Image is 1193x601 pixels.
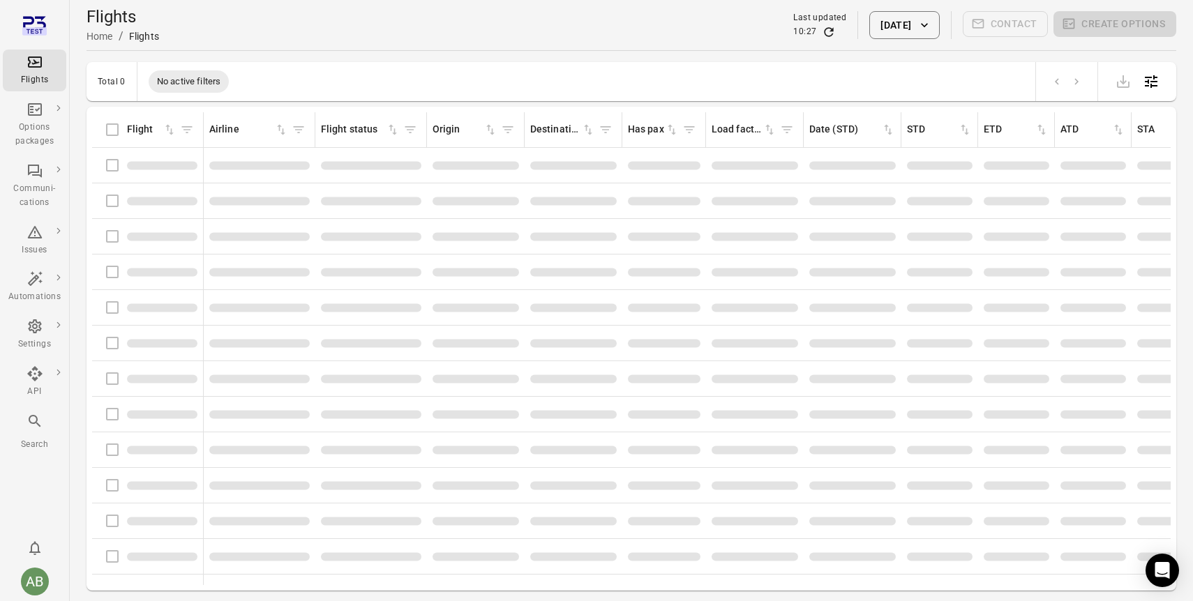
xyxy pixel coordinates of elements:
[87,6,159,28] h1: Flights
[8,73,61,87] div: Flights
[984,122,1049,137] div: Sort by ETD in ascending order
[288,119,309,140] span: Filter by airline
[822,25,836,39] button: Refresh data
[8,337,61,351] div: Settings
[3,314,66,356] a: Settings
[530,122,595,137] div: Sort by destination in ascending order
[809,122,895,137] div: Sort by date (STD) in ascending order
[869,11,939,39] button: [DATE]
[907,122,972,137] div: Sort by STD in ascending order
[3,220,66,261] a: Issues
[679,119,700,140] span: Filter by has pax
[87,28,159,45] nav: Breadcrumbs
[8,438,61,452] div: Search
[8,290,61,304] div: Automations
[119,28,123,45] li: /
[1047,73,1086,91] nav: pagination navigation
[3,266,66,308] a: Automations
[3,361,66,403] a: API
[963,11,1049,39] span: Please make a selection to create communications
[793,11,846,25] div: Last updated
[3,97,66,153] a: Options packages
[15,562,54,601] button: Aslaug Bjarnadottir
[497,119,518,140] span: Filter by origin
[793,25,816,39] div: 10:27
[1146,554,1179,587] div: Open Intercom Messenger
[8,182,61,210] div: Communi-cations
[149,75,230,89] span: No active filters
[1053,11,1176,39] span: Please make a selection to create an option package
[321,122,400,137] div: Sort by flight status in ascending order
[1137,68,1165,96] button: Open table configuration
[8,385,61,399] div: API
[3,50,66,91] a: Flights
[400,119,421,140] span: Filter by flight status
[1109,74,1137,87] span: Please make a selection to export
[3,409,66,455] button: Search
[712,122,776,137] div: Sort by load factor in ascending order
[127,122,177,137] div: Sort by flight in ascending order
[8,243,61,257] div: Issues
[8,121,61,149] div: Options packages
[3,158,66,214] a: Communi-cations
[177,119,197,140] span: Filter by flight
[129,29,159,43] div: Flights
[628,122,679,137] div: Sort by has pax in ascending order
[433,122,497,137] div: Sort by origin in ascending order
[1060,122,1125,137] div: Sort by ATD in ascending order
[595,119,616,140] span: Filter by destination
[21,568,49,595] div: AB
[98,77,126,86] div: Total 0
[21,534,49,562] button: Notifications
[87,31,113,42] a: Home
[776,119,797,140] span: Filter by load factor
[209,122,288,137] div: Sort by airline in ascending order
